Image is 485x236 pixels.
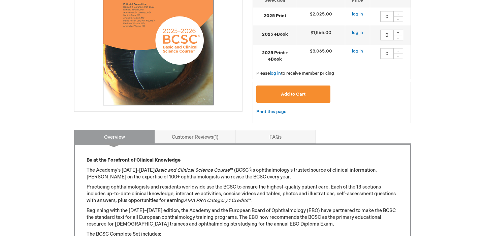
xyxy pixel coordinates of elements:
div: - [393,16,403,22]
input: Qty [380,11,394,22]
div: + [393,48,403,54]
div: + [393,11,403,17]
strong: 2025 Print [256,13,293,19]
p: Practicing ophthalmologists and residents worldwide use the BCSC to ensure the highest-quality pa... [87,184,398,204]
a: FAQs [235,130,316,143]
strong: 2025 eBook [256,31,293,38]
em: AMA PRA Category 1 Credits [184,198,248,203]
input: Qty [380,48,394,59]
a: log in [352,11,363,17]
p: The Academy’s [DATE]-[DATE] ™ (BCSC is ophthalmology’s trusted source of clinical information. [P... [87,167,398,180]
sup: ®) [249,167,251,171]
td: $1,865.00 [297,26,345,44]
p: Beginning with the [DATE]–[DATE] edition, the Academy and the European Board of Ophthalmology (EB... [87,207,398,228]
button: Add to Cart [256,86,330,103]
a: Overview [74,130,155,143]
div: - [393,35,403,40]
td: $3,065.00 [297,44,345,68]
span: 1 [213,134,219,140]
a: Customer Reviews1 [155,130,235,143]
span: Please to receive member pricing [256,71,334,76]
em: Basic and Clinical Science Course [155,167,230,173]
td: $2,025.00 [297,7,345,26]
a: Print this page [256,108,286,116]
a: log in [270,71,281,76]
div: - [393,54,403,59]
input: Qty [380,30,394,40]
div: + [393,30,403,35]
span: Add to Cart [281,92,305,97]
strong: 2025 Print + eBook [256,50,293,62]
strong: Be at the Forefront of Clinical Knowledge [87,157,181,163]
a: log in [352,30,363,35]
a: log in [352,48,363,54]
